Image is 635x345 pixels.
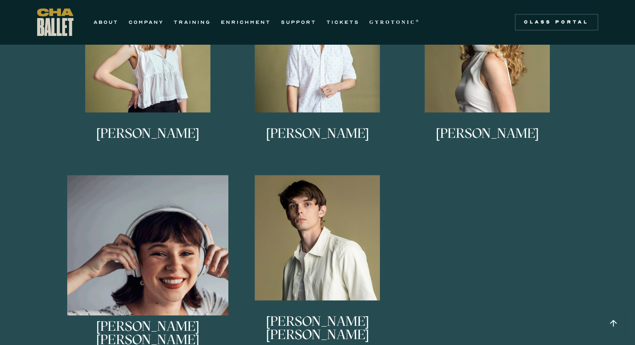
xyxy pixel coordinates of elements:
[369,17,420,27] a: GYROTONIC®
[37,8,73,36] a: home
[520,19,593,25] div: Class Portal
[221,17,271,27] a: ENRICHMENT
[174,17,211,27] a: TRAINING
[369,19,416,25] strong: GYROTONIC
[266,127,369,154] h3: [PERSON_NAME]
[96,127,199,154] h3: [PERSON_NAME]
[326,17,359,27] a: TICKETS
[94,17,119,27] a: ABOUT
[129,17,164,27] a: COMPANY
[416,19,420,23] sup: ®
[436,127,539,154] h3: [PERSON_NAME]
[281,17,316,27] a: SUPPORT
[515,14,598,30] a: Class Portal
[237,315,398,342] h3: [PERSON_NAME] [PERSON_NAME]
